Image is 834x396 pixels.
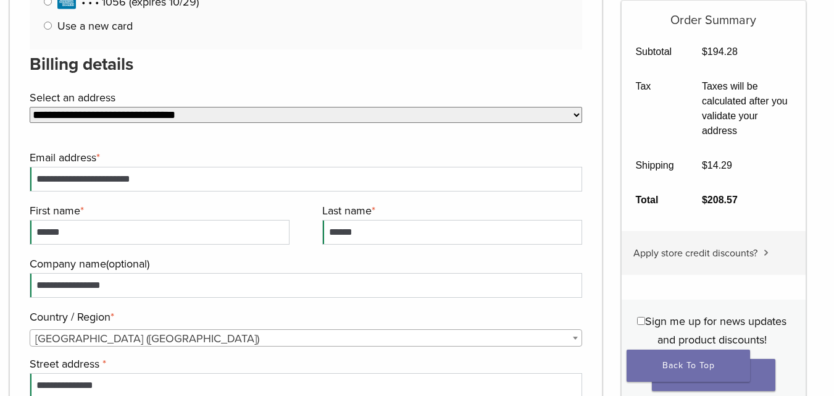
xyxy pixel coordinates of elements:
span: Apply store credit discounts? [633,247,757,259]
label: First name [30,201,286,220]
span: United States (US) [30,330,582,347]
label: Street address [30,355,579,373]
h3: Billing details [30,49,582,79]
input: Sign me up for news updates and product discounts! [637,317,645,325]
h5: Order Summary [622,1,806,28]
a: Back To Top [627,350,750,382]
bdi: 194.28 [702,46,738,57]
bdi: 208.57 [702,195,738,205]
label: Use a new card [57,19,133,33]
span: Sign me up for news updates and product discounts! [645,314,786,347]
span: $ [702,46,707,57]
label: Country / Region [30,308,579,326]
label: Last name [322,201,579,220]
th: Total [622,183,688,217]
label: Company name [30,255,579,273]
span: $ [702,195,707,205]
label: Select an address [30,88,579,107]
label: Email address [30,148,579,167]
img: caret.svg [764,250,769,256]
th: Shipping [622,148,688,183]
span: Country / Region [30,329,582,347]
span: (optional) [106,257,149,271]
td: Taxes will be calculated after you validate your address [688,69,806,148]
th: Tax [622,69,688,148]
th: Subtotal [622,35,688,69]
bdi: 14.29 [702,160,732,171]
span: $ [702,160,707,171]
